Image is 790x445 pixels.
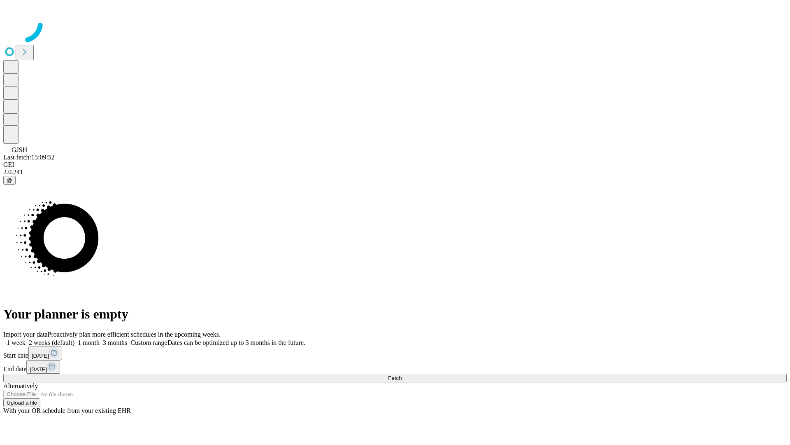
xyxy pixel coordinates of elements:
[29,339,74,346] span: 2 weeks (default)
[28,347,62,360] button: [DATE]
[7,339,26,346] span: 1 week
[3,374,787,382] button: Fetch
[3,398,40,407] button: Upload a file
[3,176,16,185] button: @
[3,347,787,360] div: Start date
[48,331,221,338] span: Proactively plan more efficient schedules in the upcoming weeks.
[3,382,38,389] span: Alternatively
[30,366,47,372] span: [DATE]
[3,331,48,338] span: Import your data
[3,307,787,322] h1: Your planner is empty
[103,339,127,346] span: 3 months
[3,407,131,414] span: With your OR schedule from your existing EHR
[12,146,27,153] span: GJSH
[130,339,167,346] span: Custom range
[388,375,402,381] span: Fetch
[7,177,12,183] span: @
[32,353,49,359] span: [DATE]
[167,339,305,346] span: Dates can be optimized up to 3 months in the future.
[3,154,55,161] span: Last fetch: 15:09:52
[3,360,787,374] div: End date
[3,169,787,176] div: 2.0.241
[26,360,60,374] button: [DATE]
[3,161,787,169] div: GEI
[78,339,100,346] span: 1 month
